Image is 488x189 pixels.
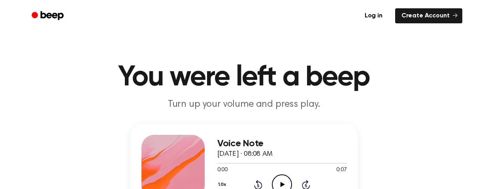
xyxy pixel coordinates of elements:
[336,166,347,174] span: 0:07
[217,138,347,149] h3: Voice Note
[395,8,462,23] a: Create Account
[217,166,228,174] span: 0:00
[217,151,273,158] span: [DATE] · 08:08 AM
[26,8,71,24] a: Beep
[92,98,396,111] p: Turn up your volume and press play.
[42,63,447,92] h1: You were left a beep
[357,7,390,25] a: Log in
